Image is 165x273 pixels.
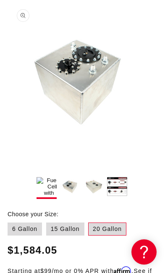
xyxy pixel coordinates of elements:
[8,243,57,258] span: $1,584.05
[8,210,59,219] legend: Choose your Size:
[107,177,127,197] button: Load image 4 in gallery view
[8,223,42,236] label: 6 Gallon
[37,177,57,199] button: Load image 1 in gallery view
[8,4,156,204] media-gallery: Gallery Viewer
[60,177,80,197] button: Load image 2 in gallery view
[88,223,126,236] label: 20 Gallon
[46,223,84,236] label: 15 Gallon
[84,177,104,197] button: Load image 3 in gallery view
